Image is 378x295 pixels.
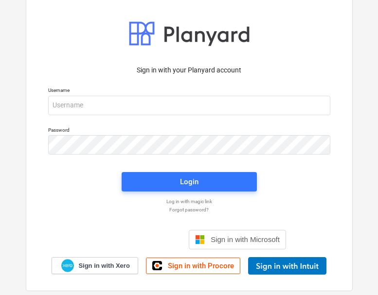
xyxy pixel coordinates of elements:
a: Forgot password? [43,207,335,213]
p: Password [48,127,330,135]
p: Sign in with your Planyard account [48,65,330,75]
span: Sign in with Procore [168,261,234,270]
span: Sign in with Xero [78,261,129,270]
a: Sign in with Xero [52,257,138,274]
img: Microsoft logo [195,235,205,244]
img: Xero logo [61,259,74,272]
button: Login [122,172,257,191]
p: Username [48,87,330,95]
a: Sign in with Procore [146,258,240,274]
a: Log in with magic link [43,198,335,205]
input: Username [48,96,330,115]
span: Sign in with Microsoft [211,235,280,243]
div: Login [180,175,198,188]
iframe: Sign in with Google Button [87,229,186,250]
